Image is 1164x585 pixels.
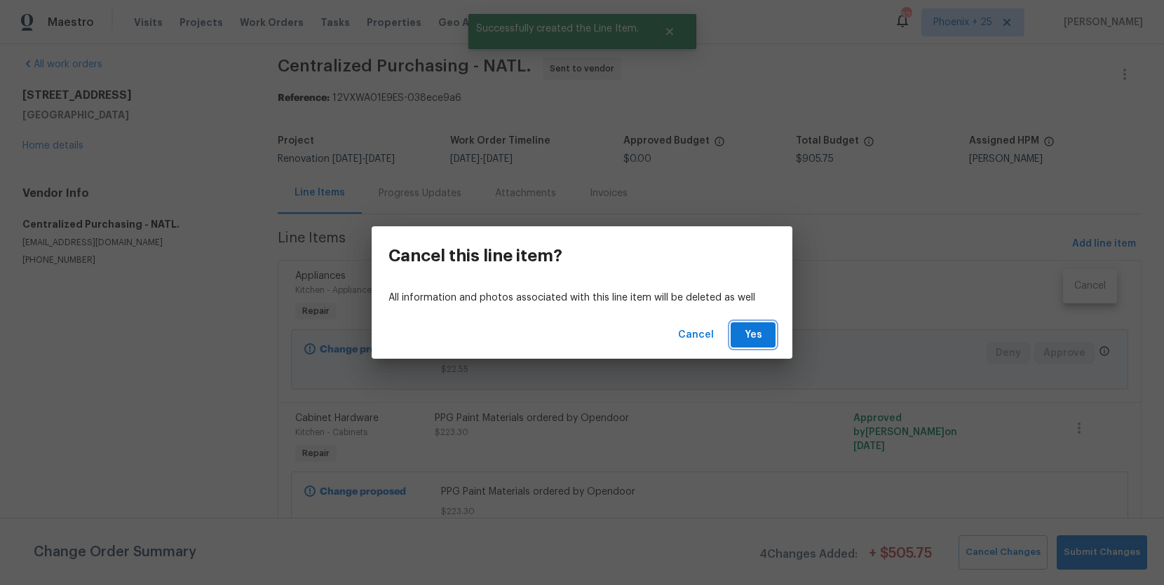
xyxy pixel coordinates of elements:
[388,246,562,266] h3: Cancel this line item?
[388,291,776,305] p: All information and photos associated with this line item will be deleted as well
[678,326,714,344] span: Cancel
[742,326,764,344] span: Yes
[672,322,719,348] button: Cancel
[731,322,776,348] button: Yes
